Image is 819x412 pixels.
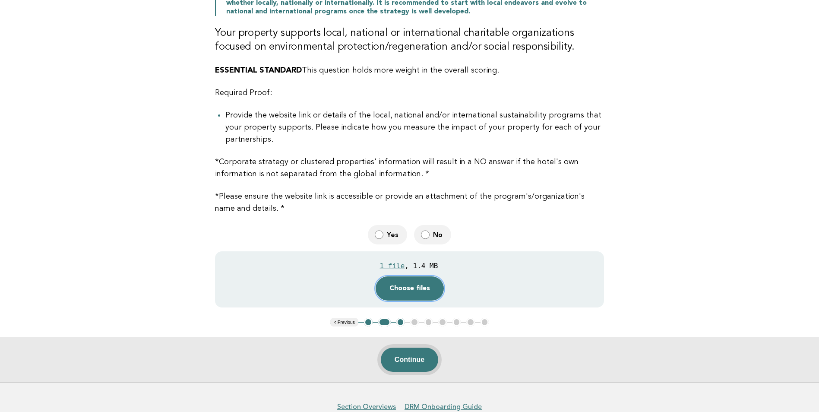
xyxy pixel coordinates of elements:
li: Provide the website link or details of the local, national and/or international sustainability pr... [225,109,604,146]
p: *Corporate strategy or clustered properties' information will result in a NO answer if the hotel'... [215,156,604,180]
h3: Your property supports local, national or international charitable organizations focused on envir... [215,26,604,54]
p: Required Proof: [215,87,604,99]
div: , 1.4 MB [405,262,438,270]
span: Yes [387,230,400,239]
input: No [421,230,430,239]
button: Continue [381,348,438,372]
button: Choose files [376,276,444,301]
span: No [433,230,444,239]
p: This question holds more weight in the overall scoring. [215,64,604,76]
button: 3 [396,318,405,326]
button: 2 [378,318,391,326]
a: Section Overviews [337,402,396,411]
button: 1 [364,318,373,326]
strong: ESSENTIAL STANDARD [215,67,302,74]
div: 1 file [379,262,405,270]
p: *Please ensure the website link is accessible or provide an attachment of the program's/organizat... [215,190,604,215]
input: Yes [375,230,383,239]
a: DRM Onboarding Guide [405,402,482,411]
button: < Previous [330,318,358,326]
